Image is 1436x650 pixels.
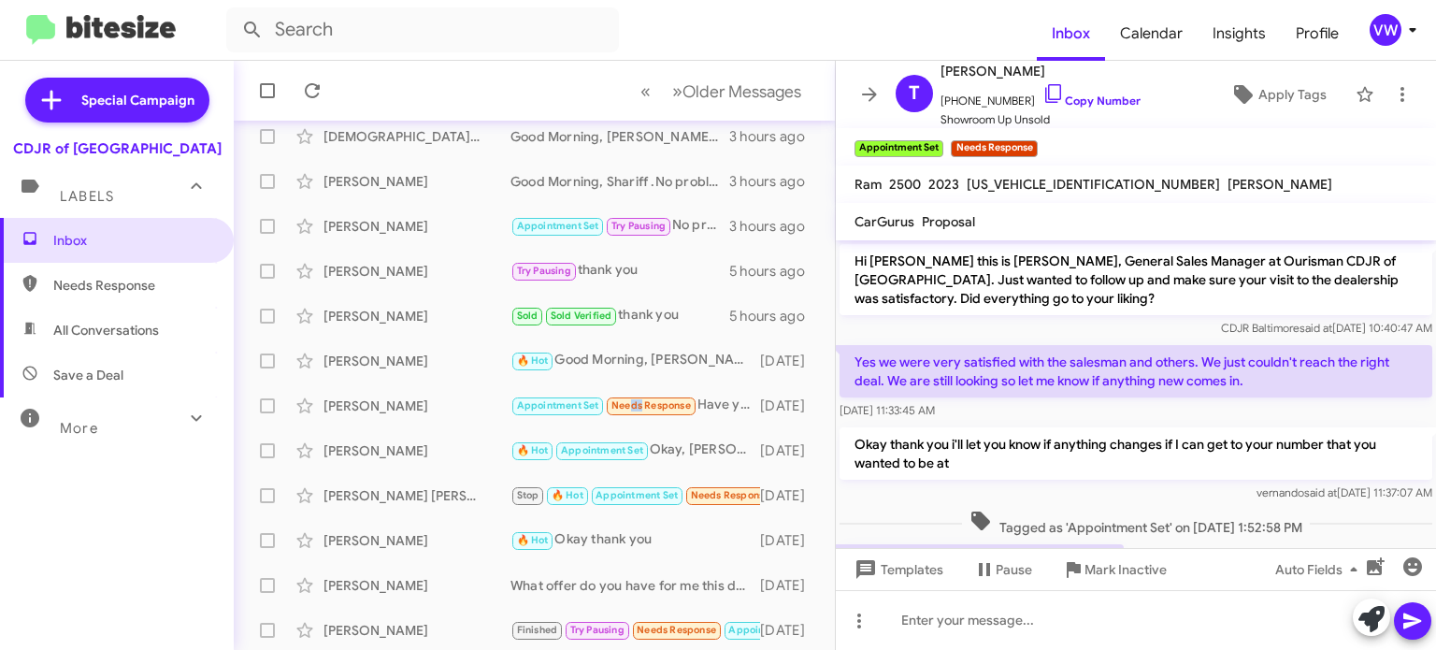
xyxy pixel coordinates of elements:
[596,489,678,501] span: Appointment Set
[323,486,510,505] div: [PERSON_NAME] [PERSON_NAME]
[323,262,510,281] div: [PERSON_NAME]
[323,397,510,415] div: [PERSON_NAME]
[1300,321,1332,335] span: said at
[53,321,159,339] span: All Conversations
[323,576,510,595] div: [PERSON_NAME]
[729,127,820,146] div: 3 hours ago
[1304,485,1337,499] span: said at
[661,72,812,110] button: Next
[551,310,612,322] span: Sold Verified
[323,352,510,370] div: [PERSON_NAME]
[53,231,212,250] span: Inbox
[611,220,666,232] span: Try Pausing
[1228,176,1332,193] span: [PERSON_NAME]
[840,345,1432,397] p: Yes we were very satisfied with the salesman and others. We just couldn't reach the right deal. W...
[854,213,914,230] span: CarGurus
[517,624,558,636] span: Finished
[510,484,760,506] div: On the way now but have to leave by 3
[510,619,760,641] div: I got to get ready to take my wife to [MEDICAL_DATA], will see you later!!!
[323,172,510,191] div: [PERSON_NAME]
[510,576,760,595] div: What offer do you have for me this day?
[60,420,98,437] span: More
[611,399,691,412] span: Needs Response
[637,624,716,636] span: Needs Response
[854,140,943,157] small: Appointment Set
[760,576,820,595] div: [DATE]
[510,172,729,191] div: Good Morning, Shariff .No problem, what day works best for you this week? We are open at 9:00 a.m...
[1221,321,1432,335] span: CDJR Baltimore [DATE] 10:40:47 AM
[928,176,959,193] span: 2023
[53,366,123,384] span: Save a Deal
[323,531,510,550] div: [PERSON_NAME]
[517,534,549,546] span: 🔥 Hot
[967,176,1220,193] span: [US_VEHICLE_IDENTIFICATION_NUMBER]
[510,215,729,237] div: No problem whenever you're ready come see Dr V
[1354,14,1415,46] button: vw
[889,176,921,193] span: 2500
[1260,553,1380,586] button: Auto Fields
[226,7,619,52] input: Search
[1198,7,1281,61] a: Insights
[629,72,662,110] button: Previous
[630,72,812,110] nav: Page navigation example
[840,244,1432,315] p: Hi [PERSON_NAME] this is [PERSON_NAME], General Sales Manager at Ourisman CDJR of [GEOGRAPHIC_DAT...
[1256,485,1432,499] span: vernando [DATE] 11:37:07 AM
[510,440,760,461] div: Okay, [PERSON_NAME], when you get here [DATE], don't forget to ask for Dr. V. Thank you. If you h...
[760,352,820,370] div: [DATE]
[840,544,1124,578] p: Have you anything new? Or a better deal?
[760,531,820,550] div: [DATE]
[517,444,549,456] span: 🔥 Hot
[323,217,510,236] div: [PERSON_NAME]
[517,220,599,232] span: Appointment Set
[517,310,538,322] span: Sold
[323,127,510,146] div: [DEMOGRAPHIC_DATA][PERSON_NAME]
[323,441,510,460] div: [PERSON_NAME]
[836,553,958,586] button: Templates
[851,553,943,586] span: Templates
[510,529,760,551] div: Okay thank you
[1105,7,1198,61] a: Calendar
[81,91,194,109] span: Special Campaign
[1209,78,1346,111] button: Apply Tags
[728,624,811,636] span: Appointment Set
[552,489,583,501] span: 🔥 Hot
[517,354,549,367] span: 🔥 Hot
[570,624,625,636] span: Try Pausing
[25,78,209,123] a: Special Campaign
[510,260,729,282] div: thank you
[840,403,935,417] span: [DATE] 11:33:45 AM
[729,307,820,325] div: 5 hours ago
[958,553,1047,586] button: Pause
[962,510,1310,537] span: Tagged as 'Appointment Set' on [DATE] 1:52:58 PM
[1042,94,1141,108] a: Copy Number
[517,265,571,277] span: Try Pausing
[1084,553,1167,586] span: Mark Inactive
[510,127,729,146] div: Good Morning, [PERSON_NAME][DEMOGRAPHIC_DATA]Thank you for your inquiry. Are you available to sto...
[760,441,820,460] div: [DATE]
[517,489,539,501] span: Stop
[682,81,801,102] span: Older Messages
[323,307,510,325] div: [PERSON_NAME]
[1037,7,1105,61] a: Inbox
[729,262,820,281] div: 5 hours ago
[53,276,212,295] span: Needs Response
[672,79,682,103] span: »
[760,486,820,505] div: [DATE]
[729,217,820,236] div: 3 hours ago
[854,176,882,193] span: Ram
[13,139,222,158] div: CDJR of [GEOGRAPHIC_DATA]
[760,621,820,640] div: [DATE]
[691,489,770,501] span: Needs Response
[729,172,820,191] div: 3 hours ago
[1047,553,1182,586] button: Mark Inactive
[840,427,1432,480] p: Okay thank you i'll let you know if anything changes if I can get to your number that you wanted ...
[941,110,1141,129] span: Showroom Up Unsold
[996,553,1032,586] span: Pause
[1281,7,1354,61] a: Profile
[909,79,920,108] span: T
[561,444,643,456] span: Appointment Set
